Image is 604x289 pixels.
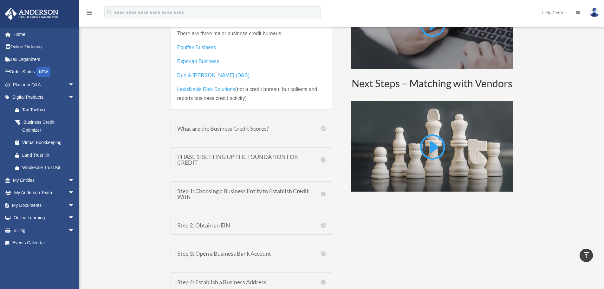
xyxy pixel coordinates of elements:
a: Tax Organizers [4,53,84,66]
span: Equifax Business [177,45,216,50]
span: Dun & [PERSON_NAME] (D&B) [177,73,250,78]
span: Next Steps – Matching with Vendors [352,77,512,89]
div: NEW [36,67,50,77]
a: My Entitiesarrow_drop_down [4,174,84,187]
a: Experian Business [177,59,219,67]
span: arrow_drop_down [68,174,81,187]
span: LexisNexis Risk Solutions [177,87,235,92]
h5: Step 1: Choosing a Business Entity to Establish Credit With [177,188,326,200]
i: search [106,9,113,16]
a: My Documentsarrow_drop_down [4,199,84,212]
div: Tax Toolbox [22,106,76,114]
i: menu [86,9,93,16]
div: Virtual Bookkeeping [22,139,76,147]
h5: What are the Business Credit Scores? [177,126,326,131]
img: User Pic [590,8,599,17]
div: Wholesale Trust Kit [22,164,76,172]
a: Platinum Q&Aarrow_drop_down [4,78,84,91]
div: Business Credit Optimizer [22,118,73,134]
img: Anderson Advisors Platinum Portal [3,8,60,20]
span: arrow_drop_down [68,91,81,104]
i: vertical_align_top [582,251,590,259]
h5: Step 4: Establish a Business Address [177,279,326,285]
a: Online Ordering [4,41,84,53]
a: Dun & [PERSON_NAME] (D&B) [177,73,250,81]
span: There are three major business credit bureaus: [177,31,283,36]
a: Online Learningarrow_drop_down [4,212,84,224]
a: Business Credit Optimizer [9,116,81,136]
a: Billingarrow_drop_down [4,224,84,237]
a: Order StatusNEW [4,66,84,79]
a: Home [4,28,84,41]
h5: Step 2: Obtain an EIN [177,222,326,228]
a: Virtual Bookkeeping [9,136,84,149]
a: Events Calendar [4,237,84,249]
span: arrow_drop_down [68,199,81,212]
span: Experian Business [177,59,219,64]
a: Land Trust Kit [9,149,84,161]
span: arrow_drop_down [68,187,81,200]
a: vertical_align_top [580,249,593,262]
span: arrow_drop_down [68,212,81,225]
a: LexisNexis Risk Solutions [177,87,235,95]
span: arrow_drop_down [68,78,81,91]
span: (not a credit bureau, but collects and reports business credit activity) [177,87,317,101]
a: My Anderson Teamarrow_drop_down [4,187,84,199]
a: Digital Productsarrow_drop_down [4,91,84,104]
h5: PHASE 1: SETTING UP THE FOUNDATION FOR CREDIT [177,154,326,165]
a: Equifax Business [177,45,216,53]
a: Wholesale Trust Kit [9,161,84,174]
a: Tax Toolbox [9,103,84,116]
a: menu [86,11,93,16]
h5: Step 3: Open a Business Bank Account [177,251,326,256]
div: Land Trust Kit [22,151,76,159]
span: arrow_drop_down [68,224,81,237]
